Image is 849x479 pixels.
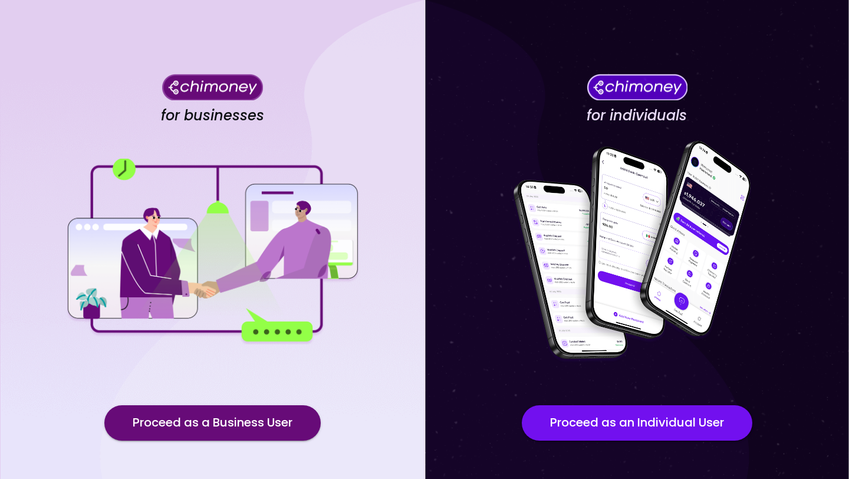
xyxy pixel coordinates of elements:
[587,107,687,124] h4: for individuals
[162,74,263,100] img: Chimoney for businesses
[489,134,784,370] img: for individuals
[522,405,752,441] button: Proceed as an Individual User
[161,107,264,124] h4: for businesses
[587,74,687,100] img: Chimoney for individuals
[65,159,360,345] img: for businesses
[104,405,321,441] button: Proceed as a Business User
